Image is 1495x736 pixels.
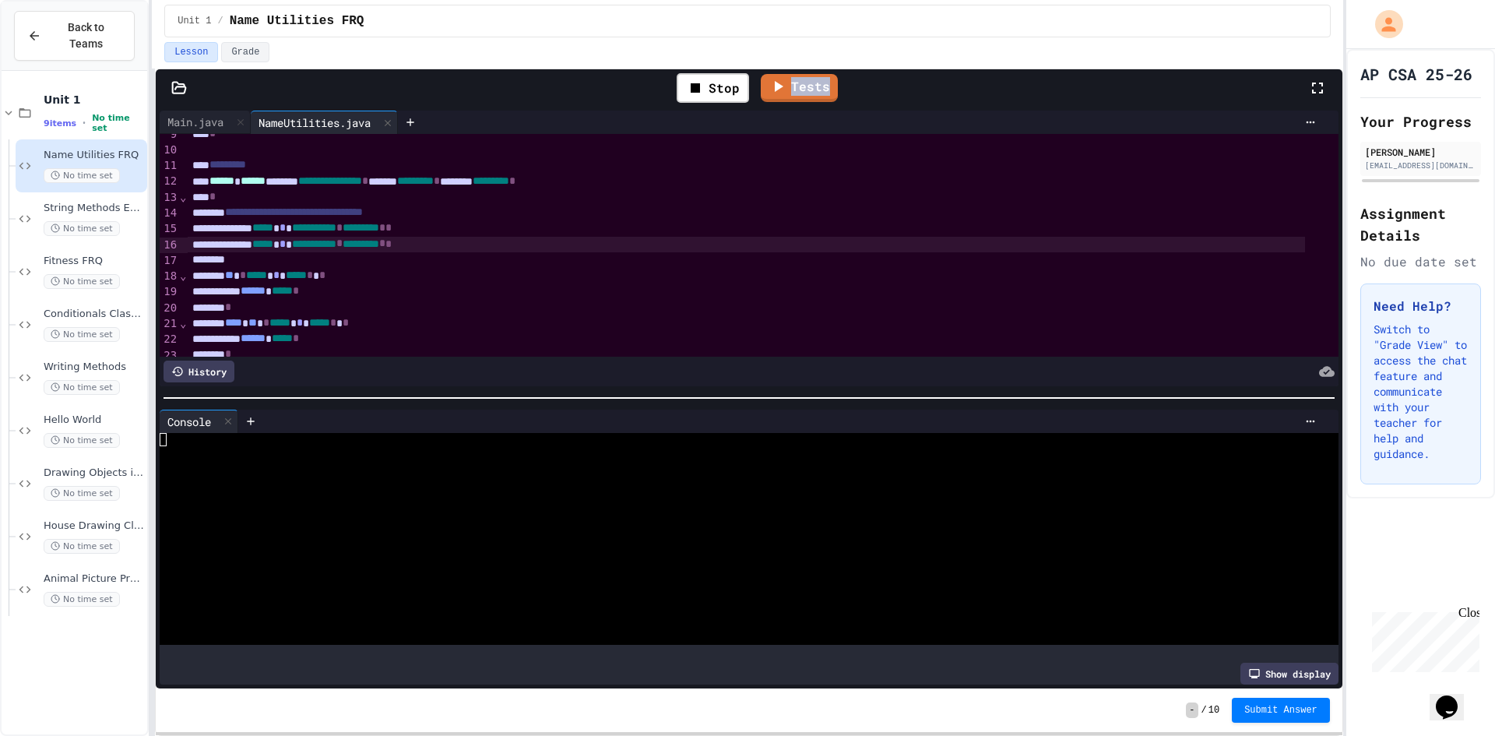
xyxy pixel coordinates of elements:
button: Grade [221,42,269,62]
button: Submit Answer [1232,698,1330,723]
div: 10 [160,143,179,158]
div: 9 [160,127,179,143]
span: No time set [44,486,120,501]
span: No time set [44,592,120,607]
div: Stop [677,73,749,103]
span: Name Utilities FRQ [230,12,364,30]
span: Unit 1 [44,93,144,107]
div: 18 [160,269,179,284]
div: 16 [160,238,179,254]
div: Console [160,414,219,430]
span: Hello World [44,414,144,427]
span: Fold line [179,191,187,203]
div: 23 [160,348,179,364]
div: 12 [160,174,179,189]
span: No time set [44,380,120,395]
span: No time set [44,433,120,448]
span: No time set [44,539,120,554]
div: [PERSON_NAME] [1365,145,1476,159]
div: 17 [160,253,179,269]
iframe: chat widget [1366,606,1479,672]
div: 13 [160,190,179,206]
span: Animal Picture Project [44,572,144,586]
button: Lesson [164,42,218,62]
button: Back to Teams [14,11,135,61]
span: • [83,117,86,129]
span: / [1201,704,1207,717]
div: My Account [1359,6,1407,42]
span: Fold line [179,269,187,282]
div: 21 [160,316,179,332]
div: NameUtilities.java [251,111,398,134]
div: History [164,361,234,382]
iframe: chat widget [1430,674,1479,720]
span: / [217,15,223,27]
div: No due date set [1360,252,1481,271]
div: Main.java [160,111,251,134]
h3: Need Help? [1374,297,1468,315]
span: Fitness FRQ [44,255,144,268]
span: No time set [44,168,120,183]
div: Console [160,410,238,433]
span: Back to Teams [51,19,121,52]
div: 20 [160,301,179,316]
h1: AP CSA 25-26 [1360,63,1472,85]
span: No time set [92,113,144,133]
span: Submit Answer [1244,704,1317,717]
span: No time set [44,221,120,236]
div: 11 [160,158,179,174]
div: Main.java [160,114,231,130]
div: Chat with us now!Close [6,6,107,99]
div: 14 [160,206,179,221]
span: - [1186,703,1198,718]
div: 22 [160,332,179,347]
span: Conditionals Classwork [44,308,144,321]
p: Switch to "Grade View" to access the chat feature and communicate with your teacher for help and ... [1374,322,1468,462]
h2: Assignment Details [1360,202,1481,246]
span: No time set [44,274,120,289]
span: 10 [1208,704,1219,717]
span: Name Utilities FRQ [44,149,144,162]
div: [EMAIL_ADDRESS][DOMAIN_NAME] [1365,160,1476,171]
span: String Methods Examples [44,202,144,215]
span: Drawing Objects in Java - HW Playposit Code [44,467,144,480]
a: Tests [761,74,838,102]
h2: Your Progress [1360,111,1481,132]
span: Writing Methods [44,361,144,374]
span: No time set [44,327,120,342]
span: Unit 1 [178,15,211,27]
span: Fold line [179,317,187,329]
span: 9 items [44,118,76,129]
div: NameUtilities.java [251,114,378,131]
div: 15 [160,221,179,237]
span: House Drawing Classwork [44,519,144,533]
div: Show display [1240,663,1338,685]
div: 19 [160,284,179,300]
